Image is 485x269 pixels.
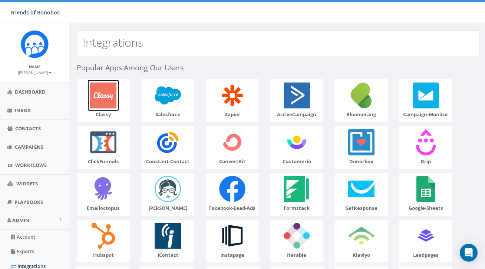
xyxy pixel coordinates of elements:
img: bloomerang-logo [346,80,377,111]
p: zapier [206,111,258,118]
img: instapage-logo [217,220,248,252]
p: klaviyo [335,252,387,259]
p: constant-contact [142,158,194,165]
img: customerio-logo [281,127,313,158]
img: convertKit-logo [217,127,248,158]
img: google-sheets-logo [410,173,442,205]
span: Playbooks [14,199,43,205]
img: leadpages-logo [410,220,442,252]
p: iContact [142,252,194,259]
img: emailoctopus-logo [88,173,119,205]
img: zapier-logo [217,80,248,111]
p: google-sheets [400,205,452,212]
img: iterable-logo [281,220,313,252]
p: clickFunnels [77,158,129,165]
p: salesforce [142,111,194,118]
p: leadpages [400,252,452,259]
p: classy [77,111,129,118]
p: hubspot [77,252,129,259]
img: clickFunnels-logo [88,127,119,158]
p: formstack [271,205,323,212]
img: formstack-logo [281,173,313,205]
p: iterable [271,252,323,259]
img: iContact-logo [152,220,184,252]
span: Friends of Bonobos [10,9,60,16]
span: Dashboard [15,88,46,95]
img: campaign-monitor-logo [410,80,442,111]
img: activeCampaign-logo [281,80,313,111]
img: donorbox-logo [346,127,377,158]
p: activeCampaign [271,111,323,118]
span: Inbox [15,107,31,114]
p: instapage [206,252,258,259]
span: Campaigns [15,144,43,150]
img: facebook-lead-ads-logo [217,173,248,205]
p: [PERSON_NAME] [142,205,194,212]
small: [PERSON_NAME] [18,70,52,75]
p: donorbox [335,158,387,165]
img: Rally_Corp_Icon.png [21,30,49,58]
img: hubspot-logo [88,220,119,252]
div: Open Intercom Messenger [460,244,478,262]
span: Widgets [16,180,38,187]
p: customerio [271,158,323,165]
img: emma-logo [152,173,184,205]
img: drip-logo [410,127,442,158]
img: salesforce-logo [152,80,184,111]
span: Contacts [15,125,41,132]
img: constant-contact-logo [152,127,184,158]
p: drip [400,158,452,165]
span: Workflows [15,162,47,168]
img: klaviyo-logo [346,220,377,252]
span: Admin [12,217,29,223]
p: bloomerang [335,111,387,118]
p: getResponse [335,205,387,212]
img: getResponse-logo [346,173,377,205]
img: classy-logo [88,80,119,111]
a: [PERSON_NAME] [18,69,52,75]
p: facebook-lead-ads [206,205,258,212]
p: convertKit [206,158,258,165]
small: Name [29,64,40,69]
h2: Integrations [83,36,143,48]
p: emailoctopus [77,205,129,212]
p: campaign-monitor [400,111,452,118]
